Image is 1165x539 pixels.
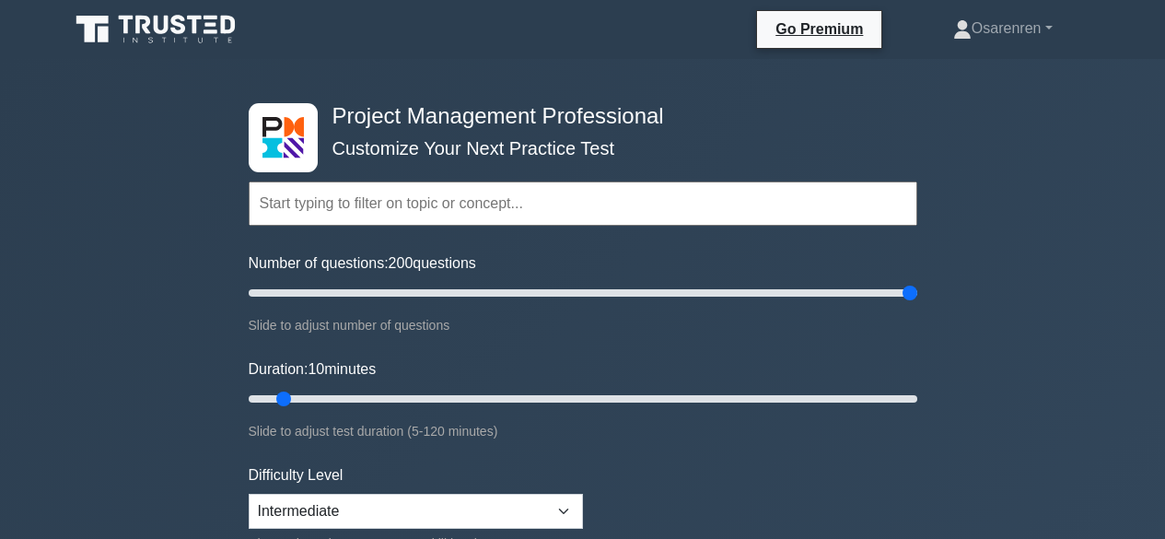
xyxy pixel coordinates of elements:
div: Slide to adjust number of questions [249,314,917,336]
div: Slide to adjust test duration (5-120 minutes) [249,420,917,442]
a: Osarenren [909,10,1097,47]
label: Difficulty Level [249,464,344,486]
label: Number of questions: questions [249,252,476,275]
a: Go Premium [764,18,874,41]
label: Duration: minutes [249,358,377,381]
input: Start typing to filter on topic or concept... [249,182,917,226]
span: 200 [389,255,414,271]
h4: Project Management Professional [325,103,827,130]
span: 10 [308,361,324,377]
